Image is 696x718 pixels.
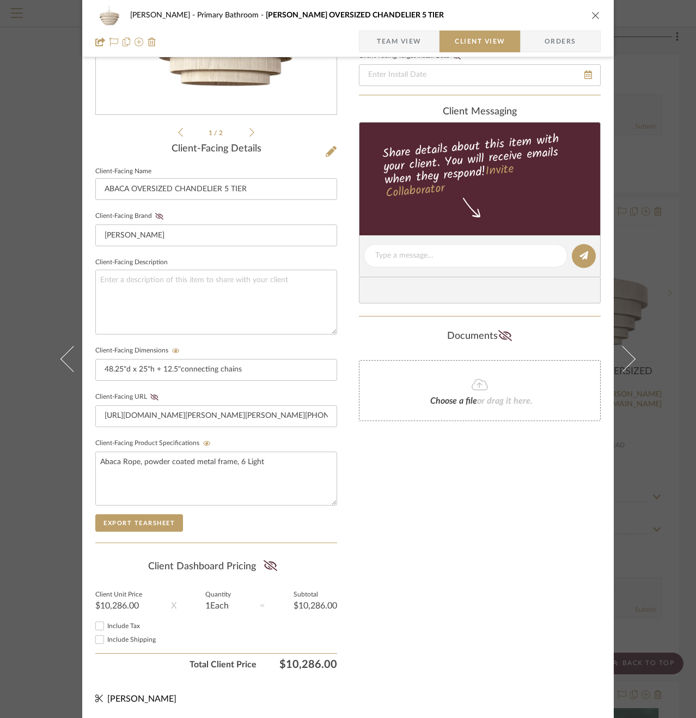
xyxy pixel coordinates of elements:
span: Primary Bathroom [197,11,266,19]
label: Client-Facing Name [95,169,151,174]
span: / [214,130,219,136]
button: close [591,10,601,20]
img: Remove from project [148,38,156,46]
input: Enter item URL [95,405,337,427]
input: Enter item dimensions [95,359,337,381]
span: 2 [219,130,224,136]
div: $10,286.00 [95,601,142,610]
div: 1 Each [205,601,231,610]
span: 1 [209,130,214,136]
label: Client-Facing URL [95,393,162,401]
div: = [260,599,265,612]
div: X [171,599,176,612]
label: Client-Facing Description [95,260,168,265]
label: Client-Facing Dimensions [95,347,183,355]
span: [PERSON_NAME] [107,695,176,703]
span: $10,286.00 [257,658,337,671]
span: [PERSON_NAME] OVERSIZED CHANDELIER 5 TIER [266,11,444,19]
div: $10,286.00 [294,601,337,610]
div: Client Dashboard Pricing [95,554,337,579]
span: [PERSON_NAME] [130,11,197,19]
span: Include Shipping [107,636,156,643]
label: Quantity [205,592,231,598]
span: Total Client Price [95,658,257,671]
span: Team View [377,31,422,52]
span: Choose a file [430,397,477,405]
button: Client-Facing Product Specifications [199,440,214,447]
span: Orders [533,31,588,52]
div: client Messaging [359,106,601,118]
button: Client-Facing URL [147,393,162,401]
button: Client-Facing Dimensions [168,347,183,355]
div: Client-Facing Details [95,143,337,155]
span: or drag it here. [477,397,533,405]
div: Documents [359,327,601,345]
label: Client Unit Price [95,592,142,598]
span: Client View [455,31,505,52]
label: Client-Facing Brand [95,212,167,220]
label: Subtotal [294,592,337,598]
span: Include Tax [107,623,140,629]
img: 2a6440be-a017-4be0-affd-977874cd1758_48x40.jpg [95,4,121,26]
button: Export Tearsheet [95,514,183,532]
label: Client-Facing Product Specifications [95,440,214,447]
button: Client-Facing Brand [152,212,167,220]
input: Enter Install Date [359,64,601,86]
div: Share details about this item with your client. You will receive emails when they respond! [358,130,602,203]
input: Enter Client-Facing Item Name [95,178,337,200]
input: Enter Client-Facing Brand [95,224,337,246]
